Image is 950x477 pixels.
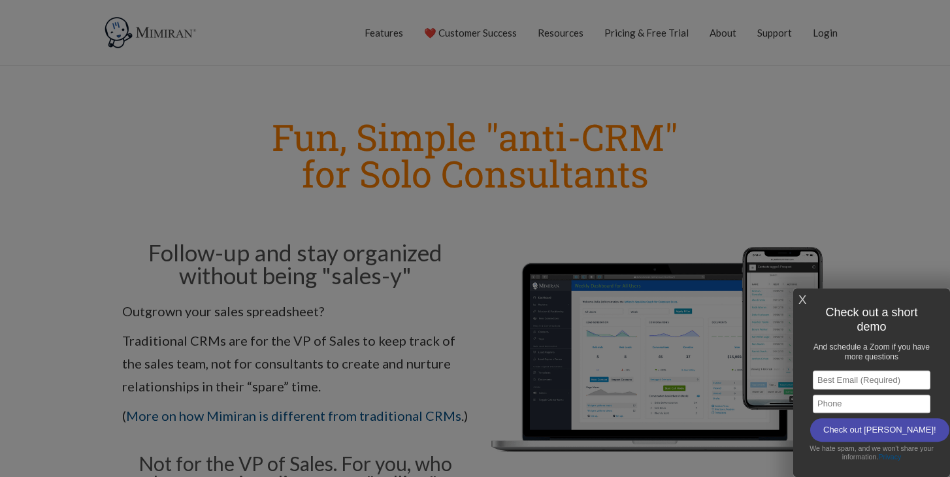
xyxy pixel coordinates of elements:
[807,302,936,338] h1: Check out a short demo
[810,418,949,442] input: Check out [PERSON_NAME]!
[807,338,936,365] h1: And schedule a Zoom if you have more questions
[813,395,930,414] input: Phone
[878,453,901,461] a: Privacy
[798,289,806,311] a: X
[813,370,930,389] input: Best Email (Required)
[806,442,937,464] div: We hate spam, and we won't share your information.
